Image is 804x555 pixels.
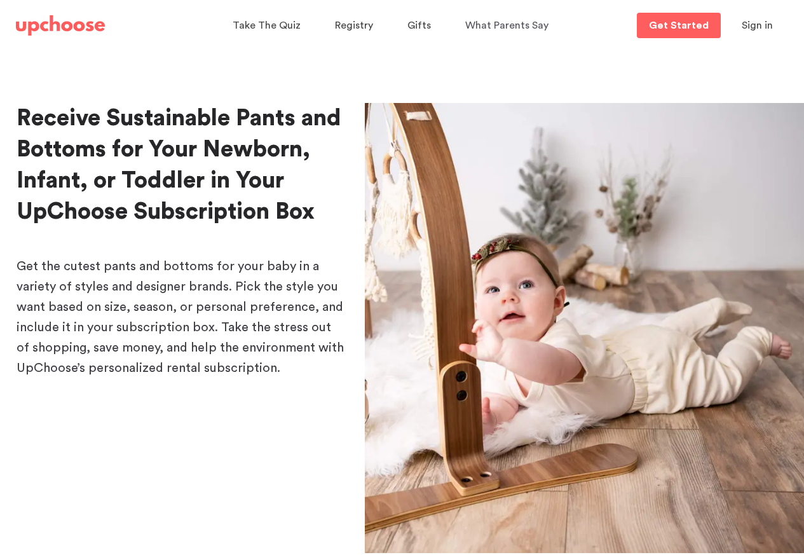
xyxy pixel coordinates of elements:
a: What Parents Say [465,13,552,38]
a: Get Started [637,13,721,38]
span: Take The Quiz [233,20,301,31]
p: Get Started [649,20,709,31]
span: Get the cutest pants and bottoms for your baby in a variety of styles and designer brands. Pick t... [17,260,344,374]
span: Registry [335,20,373,31]
span: Sign in [742,20,773,31]
button: Sign in [726,13,789,38]
span: Gifts [407,20,431,31]
a: Gifts [407,13,435,38]
a: UpChoose [16,13,105,39]
span: What Parents Say [465,20,548,31]
span: Receive Sustainable Pants and Bottoms for Your Newborn, Infant, or Toddler in Your UpChoose Subsc... [17,107,341,223]
img: UpChoose [16,15,105,36]
a: Registry [335,13,377,38]
a: Take The Quiz [233,13,304,38]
